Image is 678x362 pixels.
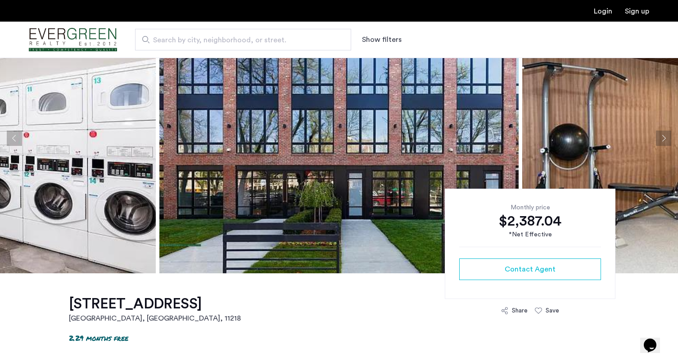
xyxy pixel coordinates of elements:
button: Next apartment [656,131,671,146]
div: Monthly price [459,203,601,212]
p: 2.29 months free [69,333,128,343]
input: Apartment Search [135,29,351,50]
h1: [STREET_ADDRESS] [69,295,241,313]
div: Share [512,306,528,315]
a: [STREET_ADDRESS][GEOGRAPHIC_DATA], [GEOGRAPHIC_DATA], 11218 [69,295,241,324]
span: Search by city, neighborhood, or street. [153,35,326,45]
div: $2,387.04 [459,212,601,230]
a: Registration [625,8,649,15]
iframe: chat widget [640,326,669,353]
a: Login [594,8,612,15]
button: button [459,258,601,280]
img: apartment [159,3,519,273]
a: Cazamio Logo [29,23,117,57]
img: logo [29,23,117,57]
div: Save [546,306,559,315]
button: Show or hide filters [362,34,402,45]
button: Previous apartment [7,131,22,146]
div: *Net Effective [459,230,601,240]
h2: [GEOGRAPHIC_DATA], [GEOGRAPHIC_DATA] , 11218 [69,313,241,324]
span: Contact Agent [505,264,556,275]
